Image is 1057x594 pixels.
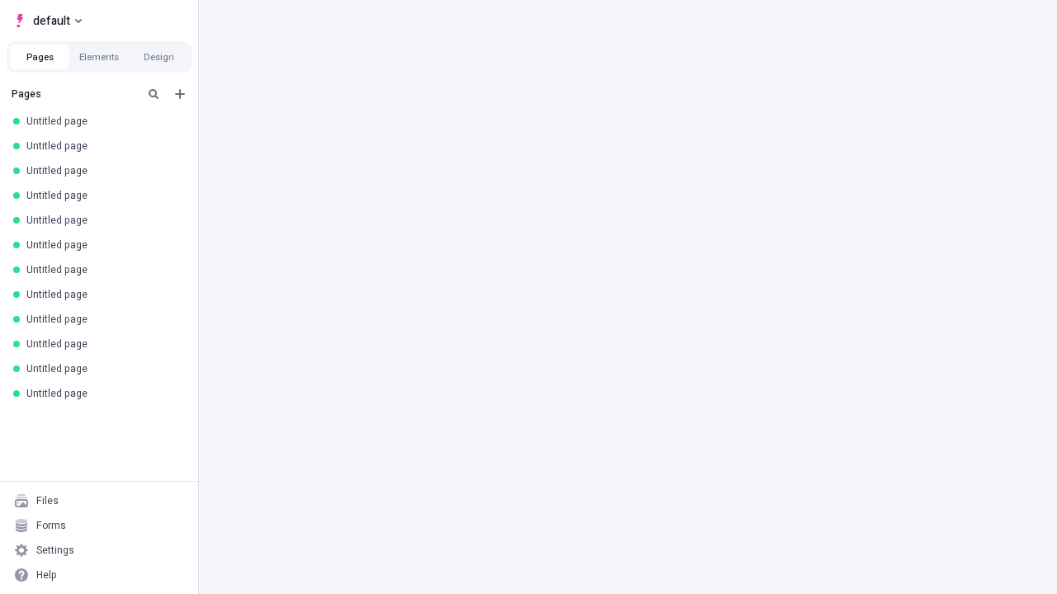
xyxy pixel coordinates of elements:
[26,313,178,326] div: Untitled page
[26,238,178,252] div: Untitled page
[170,84,190,104] button: Add new
[26,362,178,375] div: Untitled page
[36,568,57,582] div: Help
[26,288,178,301] div: Untitled page
[33,11,70,31] span: default
[69,45,129,69] button: Elements
[26,337,178,351] div: Untitled page
[26,189,178,202] div: Untitled page
[12,87,137,101] div: Pages
[26,164,178,177] div: Untitled page
[36,544,74,557] div: Settings
[36,494,59,507] div: Files
[26,387,178,400] div: Untitled page
[26,139,178,153] div: Untitled page
[26,214,178,227] div: Untitled page
[26,115,178,128] div: Untitled page
[129,45,188,69] button: Design
[26,263,178,276] div: Untitled page
[36,519,66,532] div: Forms
[10,45,69,69] button: Pages
[7,8,88,33] button: Select site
